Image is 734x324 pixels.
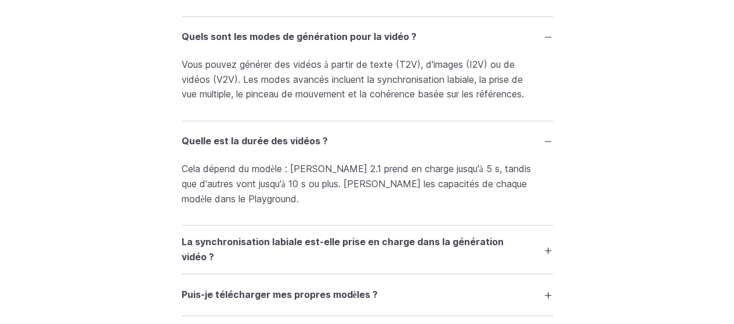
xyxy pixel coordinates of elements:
[182,59,524,100] font: Vous pouvez générer des vidéos à partir de texte (T2V), d'images (I2V) ou de vidéos (V2V). Les mo...
[182,163,531,204] font: Cela dépend du modèle : [PERSON_NAME] 2.1 prend en charge jusqu'à 5 s, tandis que d'autres vont j...
[182,289,378,300] font: Puis-je télécharger mes propres modèles ?
[182,31,417,42] font: Quels sont les modes de génération pour la vidéo ?
[182,135,328,147] font: Quelle est la durée des vidéos ?
[182,283,553,305] summary: Puis-je télécharger mes propres modèles ?
[182,235,553,264] summary: La synchronisation labiale est-elle prise en charge dans la génération vidéo ?
[182,130,553,152] summary: Quelle est la durée des vidéos ?
[182,26,553,48] summary: Quels sont les modes de génération pour la vidéo ?
[182,236,504,263] font: La synchronisation labiale est-elle prise en charge dans la génération vidéo ?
